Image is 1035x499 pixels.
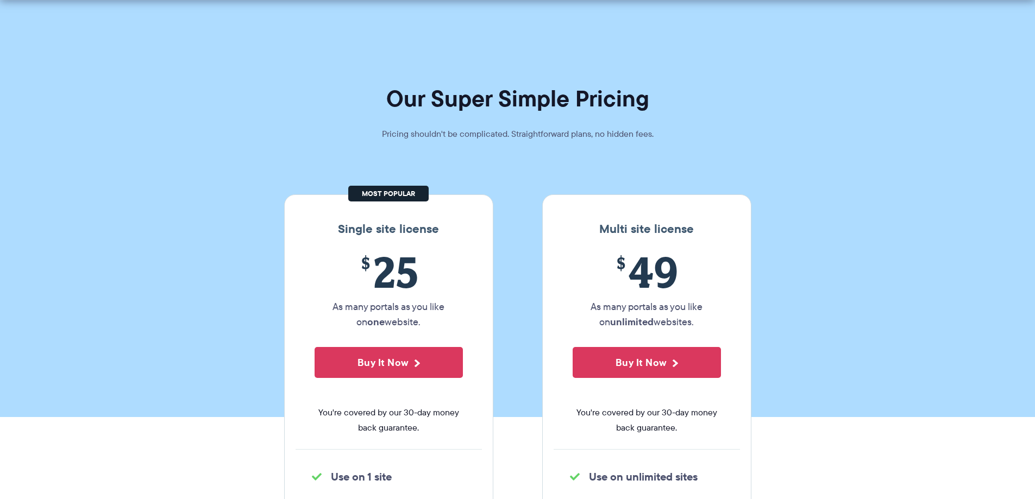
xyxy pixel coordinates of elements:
span: You're covered by our 30-day money back guarantee. [315,405,463,435]
h3: Single site license [296,222,482,236]
button: Buy It Now [573,347,721,378]
strong: one [367,314,385,329]
strong: Use on unlimited sites [589,469,698,485]
button: Buy It Now [315,347,463,378]
span: 49 [573,247,721,296]
span: You're covered by our 30-day money back guarantee. [573,405,721,435]
p: As many portals as you like on websites. [573,299,721,330]
span: 25 [315,247,463,296]
strong: Use on 1 site [331,469,392,485]
h3: Multi site license [554,222,740,236]
p: Pricing shouldn't be complicated. Straightforward plans, no hidden fees. [355,127,681,142]
strong: unlimited [610,314,654,329]
p: As many portals as you like on website. [315,299,463,330]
